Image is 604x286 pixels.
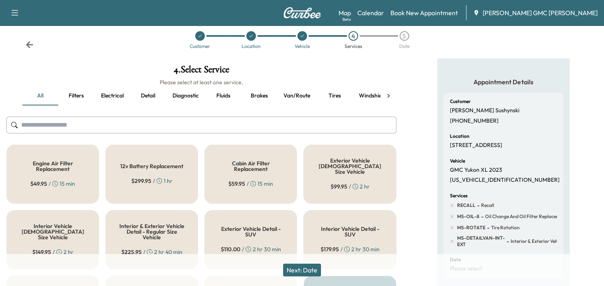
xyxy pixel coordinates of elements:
a: Book New Appointment [390,8,458,18]
div: Location [242,44,261,49]
h5: Interior Vehicle [DEMOGRAPHIC_DATA] Size Vehicle [20,223,86,240]
h6: Location [450,134,469,139]
span: $ 49.95 [30,180,47,188]
span: MS-DETAILVAN-INT-EXT [457,235,505,248]
span: MS-OIL-8 [457,213,479,220]
span: Tire Rotation [489,224,520,231]
h5: Exterior Vehicle Detail - SUV [218,226,284,237]
span: Oil Change and Oil Filter Replacement - 8 Qt [483,213,581,220]
button: Next: Date [283,264,321,276]
p: [PERSON_NAME] Sushynski [450,107,519,114]
div: / 15 min [228,180,273,188]
button: Brakes [241,86,277,105]
div: Beta [343,16,351,22]
h5: Cabin Air Filter Replacement [218,161,284,172]
span: [PERSON_NAME] GMC [PERSON_NAME] [483,8,598,18]
div: Back [26,41,34,49]
h5: Interior Vehicle Detail - SUV [317,226,383,237]
div: / 15 min [30,180,75,188]
span: - [485,224,489,232]
h5: Exterior Vehicle [DEMOGRAPHIC_DATA] Size Vehicle [317,158,383,175]
button: Electrical [94,86,130,105]
div: / 1 hr [131,177,172,185]
div: / 2 hr 30 min [221,245,281,253]
img: Curbee Logo [283,7,321,18]
div: / 2 hr 40 min [121,248,182,256]
span: $ 299.95 [131,177,151,185]
span: - [505,237,509,245]
span: MS-ROTATE [457,224,485,231]
p: GMC Yukon XL 2023 [450,167,502,174]
div: Customer [190,44,210,49]
h1: 4 . Select Service [6,65,396,78]
span: $ 59.95 [228,180,245,188]
div: 4 [349,31,358,41]
div: / 2 hr [32,248,73,256]
div: / 2 hr [331,183,370,191]
div: Date [399,44,410,49]
div: 5 [400,31,409,41]
div: basic tabs example [22,86,380,105]
span: - [479,213,483,220]
h5: 12v Battery Replacement [120,163,183,169]
h6: Services [450,193,467,198]
span: $ 225.95 [121,248,142,256]
button: Tires [317,86,352,105]
span: $ 179.95 [321,245,339,253]
div: Services [345,44,362,49]
h5: Interior & Exterior Vehicle Detail - Regular Size Vehicle [119,223,185,240]
button: Detail [130,86,166,105]
span: Recall [479,202,494,209]
h6: Customer [450,99,471,104]
p: [US_VEHICLE_IDENTIFICATION_NUMBER] [450,177,560,184]
h6: Please select at least one service. [6,78,396,86]
button: all [22,86,58,105]
h5: Appointment Details [444,77,563,86]
button: Van/route [277,86,317,105]
div: / 2 hr 30 min [321,245,380,253]
a: Calendar [357,8,384,18]
div: Vehicle [295,44,310,49]
a: MapBeta [339,8,351,18]
span: $ 99.95 [331,183,347,191]
button: Windshield [352,86,392,105]
span: $ 149.95 [32,248,51,256]
h5: Engine Air Filter Replacement [20,161,86,172]
span: RECALL [457,202,475,209]
button: Fluids [205,86,241,105]
p: [STREET_ADDRESS] [450,142,502,149]
button: Filters [58,86,94,105]
span: $ 110.00 [221,245,240,253]
p: [PHONE_NUMBER] [450,117,499,125]
button: Diagnostic [166,86,205,105]
span: - [475,201,479,209]
h6: Vehicle [450,159,465,163]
